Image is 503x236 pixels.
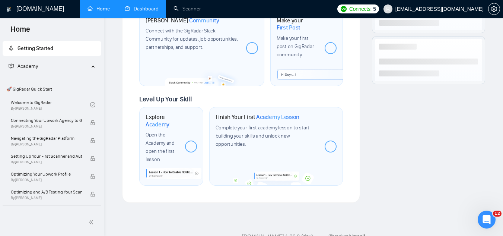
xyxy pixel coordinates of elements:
[6,3,12,15] img: logo
[11,142,82,147] span: By [PERSON_NAME]
[11,97,90,113] a: Welcome to GigRadarBy[PERSON_NAME]
[11,178,82,182] span: By [PERSON_NAME]
[189,17,219,24] span: Community
[385,6,391,12] span: user
[12,29,116,44] div: Please, give me a couple of minutes to check your request more precisely 💻
[11,135,82,142] span: Navigating the GigRadar Platform
[3,207,101,222] span: 👑 Agency Success with GigRadar
[131,3,144,16] div: Close
[36,9,89,17] p: Active in the last 15m
[11,152,82,160] span: Setting Up Your First Scanner and Auto-Bidder
[277,35,314,58] span: Make your first post on GigRadar community.
[23,173,29,179] button: Gif picker
[230,172,323,185] img: academy-bg.png
[6,157,143,170] textarea: Message…
[9,63,38,69] span: Academy
[488,3,500,15] button: setting
[125,6,159,12] a: dashboardDashboard
[146,17,219,24] h1: [PERSON_NAME]
[128,170,140,182] button: Send a message…
[277,24,300,31] span: First Post
[146,121,169,128] span: Academy
[146,113,179,128] h1: Explore
[488,6,500,12] span: setting
[90,192,95,197] span: lock
[478,211,496,229] iframe: Intercom live chat
[11,170,82,178] span: Optimizing Your Upwork Profile
[11,124,82,129] span: By [PERSON_NAME]
[17,45,53,51] span: Getting Started
[12,22,116,30] div: Hey there! Dima is here to help you 🤓
[9,63,14,69] span: fund-projection-screen
[341,6,347,12] img: upwork-logo.png
[12,173,17,179] button: Emoji picker
[139,95,192,103] span: Level Up Your Skill
[87,6,110,12] a: homeHome
[68,140,81,152] button: Scroll to bottom
[35,173,41,179] button: Upload attachment
[11,160,82,164] span: By [PERSON_NAME]
[256,113,299,121] span: Academy Lesson
[90,138,95,143] span: lock
[90,156,95,161] span: lock
[3,82,101,97] span: 🚀 GigRadar Quick Start
[493,211,502,217] span: 12
[89,218,96,226] span: double-left
[277,17,319,31] h1: Make your
[9,45,14,51] span: rocket
[216,125,309,147] span: Complete your first academy lesson to start building your skills and unlock new opportunities.
[17,63,38,69] span: Academy
[11,196,82,200] span: By [PERSON_NAME]
[6,18,143,50] div: Dima says…
[146,132,175,163] span: Open the Academy and open the first lesson.
[11,188,82,196] span: Optimizing and A/B Testing Your Scanner for Better Results
[90,120,95,125] span: lock
[90,174,95,179] span: lock
[216,113,299,121] h1: Finish Your First
[36,4,51,9] h1: Dima
[11,117,82,124] span: Connecting Your Upwork Agency to GigRadar
[5,3,19,17] button: go back
[173,6,201,12] a: searchScanner
[90,102,95,107] span: check-circle
[117,3,131,17] button: Home
[21,4,33,16] img: Profile image for Dima
[373,5,376,13] span: 5
[488,6,500,12] a: setting
[4,24,36,40] span: Home
[349,5,372,13] span: Connects:
[146,28,238,50] span: Connect with the GigRadar Slack Community for updates, job opportunities, partnerships, and support.
[47,173,53,179] button: Start recording
[3,41,101,56] li: Getting Started
[165,68,239,86] img: slackcommunity-bg.png
[6,18,122,49] div: Hey there! Dima is here to help you 🤓Please, give me a couple of minutes to check your request mo...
